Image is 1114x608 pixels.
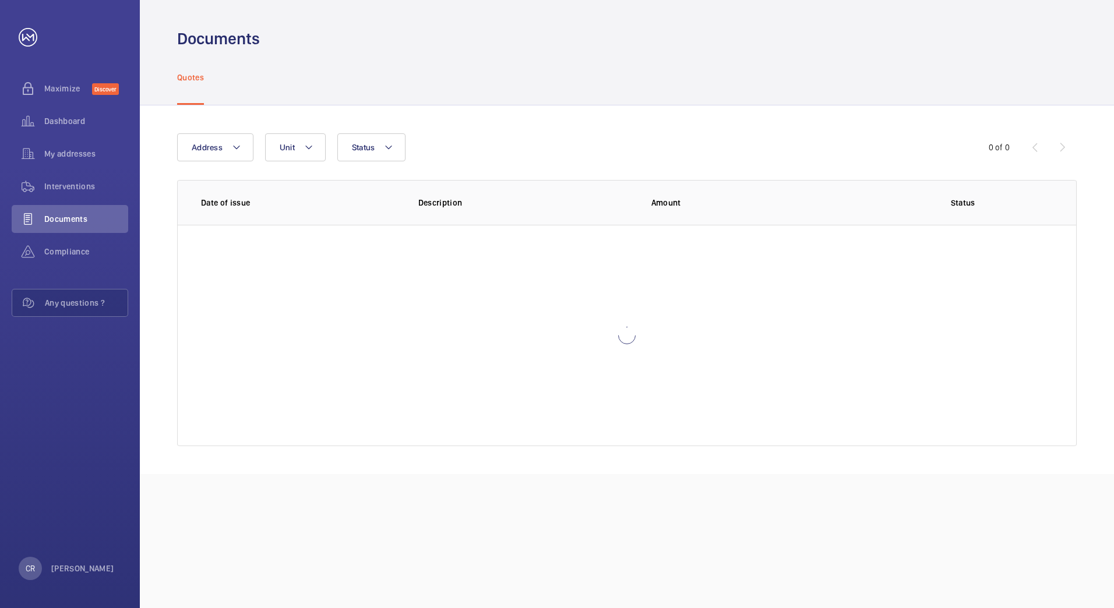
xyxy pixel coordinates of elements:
button: Status [337,133,406,161]
h1: Documents [177,28,260,50]
span: Interventions [44,181,128,192]
p: Status [873,197,1053,208]
span: Address [192,143,223,152]
span: Unit [280,143,295,152]
p: Description [418,197,633,208]
span: Dashboard [44,115,128,127]
span: Documents [44,213,128,225]
span: Compliance [44,246,128,257]
span: Status [352,143,375,152]
button: Unit [265,133,326,161]
p: Date of issue [201,197,400,208]
span: Any questions ? [45,297,128,309]
p: CR [26,563,35,574]
p: Amount [651,197,855,208]
p: Quotes [177,72,204,83]
p: [PERSON_NAME] [51,563,114,574]
span: My addresses [44,148,128,160]
span: Discover [92,83,119,95]
div: 0 of 0 [989,142,1010,153]
span: Maximize [44,83,92,94]
button: Address [177,133,253,161]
